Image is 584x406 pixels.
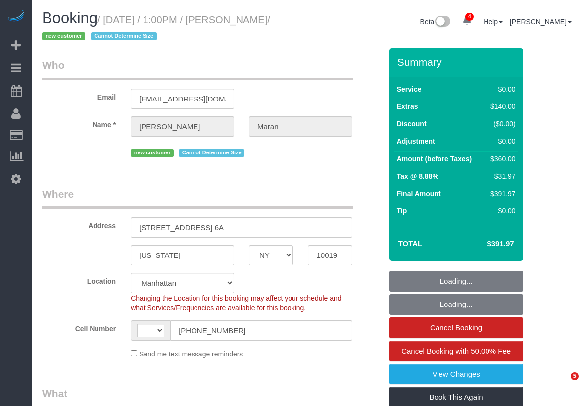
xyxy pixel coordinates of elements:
span: Send me text message reminders [139,350,243,358]
label: Discount [397,119,427,129]
iframe: Intercom live chat [550,372,574,396]
span: new customer [42,32,85,40]
label: Adjustment [397,136,435,146]
span: new customer [131,149,174,157]
a: View Changes [389,364,523,385]
span: 4 [465,13,474,21]
div: $391.97 [487,189,515,199]
label: Tip [397,206,407,216]
div: $360.00 [487,154,515,164]
legend: Where [42,187,353,209]
label: Amount (before Taxes) [397,154,472,164]
div: $0.00 [487,84,515,94]
h3: Summary [397,56,518,68]
a: 4 [457,10,477,32]
label: Email [35,89,123,102]
label: Extras [397,101,418,111]
strong: Total [398,239,423,248]
div: $0.00 [487,206,515,216]
div: ($0.00) [487,119,515,129]
legend: Who [42,58,353,80]
label: Address [35,217,123,231]
input: Last Name [249,116,352,137]
div: $140.00 [487,101,515,111]
h4: $391.97 [457,240,514,248]
label: Name * [35,116,123,130]
span: Cannot Determine Size [91,32,157,40]
label: Service [397,84,422,94]
img: New interface [434,16,450,29]
span: Cannot Determine Size [179,149,244,157]
label: Tax @ 8.88% [397,171,438,181]
span: Changing the Location for this booking may affect your schedule and what Services/Frequencies are... [131,294,341,312]
a: Cancel Booking [389,317,523,338]
input: First Name [131,116,234,137]
label: Location [35,273,123,286]
small: / [DATE] / 1:00PM / [PERSON_NAME] [42,14,270,42]
img: Automaid Logo [6,10,26,24]
div: $0.00 [487,136,515,146]
a: Cancel Booking with 50.00% Fee [389,341,523,361]
span: 5 [571,372,579,380]
div: $31.97 [487,171,515,181]
label: Final Amount [397,189,441,199]
a: Beta [420,18,451,26]
input: Zip Code [308,245,352,265]
span: / [42,14,270,42]
span: Cancel Booking with 50.00% Fee [401,347,511,355]
input: Cell Number [170,320,352,341]
input: Email [131,89,234,109]
a: [PERSON_NAME] [510,18,572,26]
span: Booking [42,9,97,27]
a: Help [484,18,503,26]
label: Cell Number [35,320,123,334]
input: City [131,245,234,265]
